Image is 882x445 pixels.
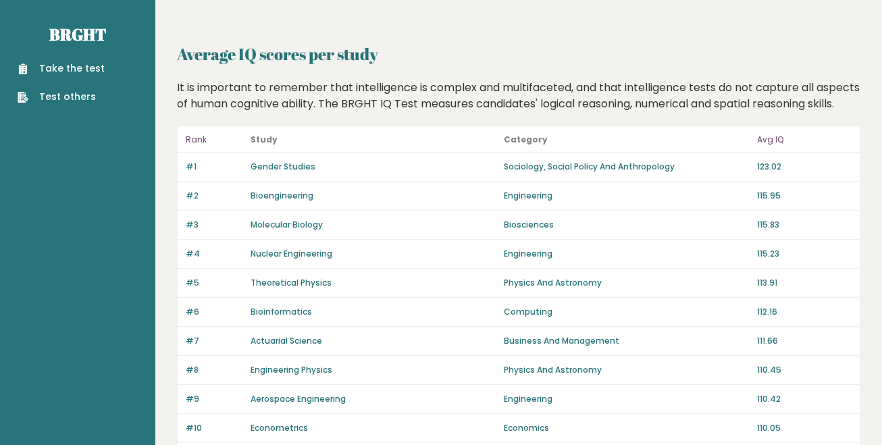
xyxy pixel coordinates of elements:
a: Test others [18,90,105,104]
p: Sociology, Social Policy And Anthropology [504,161,749,173]
p: 110.05 [757,422,852,434]
p: #6 [186,306,242,318]
p: Biosciences [504,219,749,231]
p: Engineering [504,393,749,405]
b: Study [251,134,278,145]
a: Gender Studies [251,161,315,172]
p: #2 [186,190,242,202]
p: 111.66 [757,335,852,347]
p: Physics And Astronomy [504,277,749,289]
a: Brght [49,24,106,45]
a: Theoretical Physics [251,277,332,288]
p: 115.83 [757,219,852,231]
p: #4 [186,248,242,260]
a: Bioengineering [251,190,313,201]
p: Computing [504,306,749,318]
p: #8 [186,364,242,376]
a: Actuarial Science [251,335,322,346]
p: Business And Management [504,335,749,347]
p: 113.91 [757,277,852,289]
a: Molecular Biology [251,219,323,230]
p: Physics And Astronomy [504,364,749,376]
p: #5 [186,277,242,289]
p: 115.23 [757,248,852,260]
div: It is important to remember that intelligence is complex and multifaceted, and that intelligence ... [172,80,866,112]
p: Economics [504,422,749,434]
p: 115.95 [757,190,852,202]
b: Category [504,134,548,145]
p: Engineering [504,248,749,260]
p: #9 [186,393,242,405]
p: 110.45 [757,364,852,376]
h2: Average IQ scores per study [177,42,860,66]
a: Econometrics [251,422,308,434]
p: Rank [186,132,242,148]
a: Aerospace Engineering [251,393,346,404]
p: #7 [186,335,242,347]
p: 123.02 [757,161,852,173]
a: Engineering Physics [251,364,332,375]
p: 112.16 [757,306,852,318]
p: #1 [186,161,242,173]
p: 110.42 [757,393,852,405]
p: Avg IQ [757,132,852,148]
p: #10 [186,422,242,434]
p: #3 [186,219,242,231]
a: Bioinformatics [251,306,312,317]
a: Nuclear Engineering [251,248,332,259]
p: Engineering [504,190,749,202]
a: Take the test [18,61,105,76]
